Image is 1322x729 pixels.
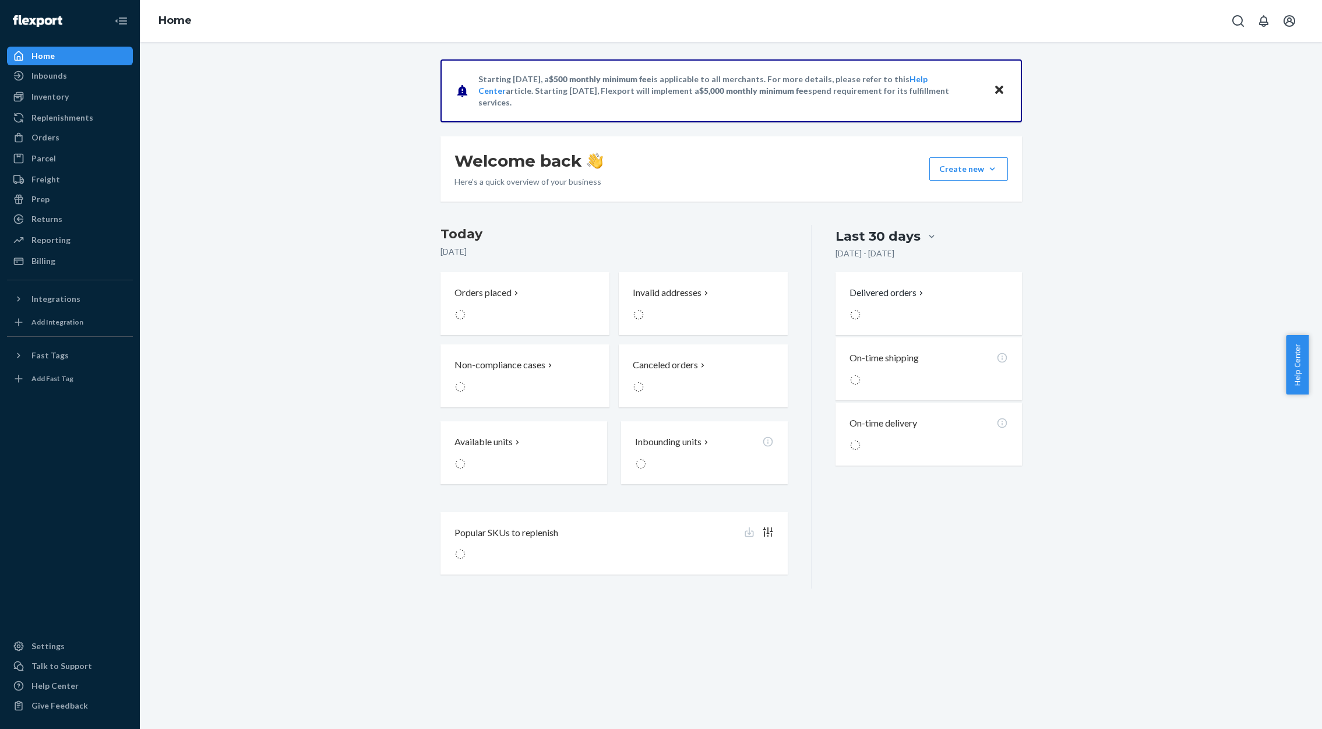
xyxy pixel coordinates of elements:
[1286,335,1309,395] button: Help Center
[7,637,133,656] a: Settings
[31,213,62,225] div: Returns
[31,640,65,652] div: Settings
[31,153,56,164] div: Parcel
[440,272,609,335] button: Orders placed
[635,435,701,449] p: Inbounding units
[835,227,921,245] div: Last 30 days
[633,286,701,300] p: Invalid addresses
[7,252,133,270] a: Billing
[7,346,133,365] button: Fast Tags
[440,225,788,244] h3: Today
[549,74,651,84] span: $500 monthly minimum fee
[31,700,88,712] div: Give Feedback
[7,210,133,228] a: Returns
[849,286,926,300] button: Delivered orders
[992,82,1007,99] button: Close
[7,677,133,695] a: Help Center
[7,47,133,65] a: Home
[619,344,788,407] button: Canceled orders
[7,66,133,85] a: Inbounds
[619,272,788,335] button: Invalid addresses
[110,9,133,33] button: Close Navigation
[31,660,92,672] div: Talk to Support
[7,369,133,388] a: Add Fast Tag
[149,4,201,38] ol: breadcrumbs
[31,374,73,383] div: Add Fast Tag
[31,293,80,305] div: Integrations
[1278,9,1301,33] button: Open account menu
[699,86,808,96] span: $5,000 monthly minimum fee
[454,526,558,540] p: Popular SKUs to replenish
[13,15,62,27] img: Flexport logo
[7,313,133,332] a: Add Integration
[31,91,69,103] div: Inventory
[31,350,69,361] div: Fast Tags
[31,193,50,205] div: Prep
[31,680,79,692] div: Help Center
[7,87,133,106] a: Inventory
[849,417,917,430] p: On-time delivery
[31,234,70,246] div: Reporting
[7,108,133,127] a: Replenishments
[31,50,55,62] div: Home
[31,132,59,143] div: Orders
[7,128,133,147] a: Orders
[633,358,698,372] p: Canceled orders
[31,112,93,124] div: Replenishments
[835,248,894,259] p: [DATE] - [DATE]
[7,149,133,168] a: Parcel
[31,70,67,82] div: Inbounds
[454,176,603,188] p: Here’s a quick overview of your business
[31,317,83,327] div: Add Integration
[929,157,1008,181] button: Create new
[454,286,512,300] p: Orders placed
[7,231,133,249] a: Reporting
[440,246,788,258] p: [DATE]
[1226,9,1250,33] button: Open Search Box
[454,358,545,372] p: Non-compliance cases
[158,14,192,27] a: Home
[587,153,603,169] img: hand-wave emoji
[849,351,919,365] p: On-time shipping
[7,170,133,189] a: Freight
[7,190,133,209] a: Prep
[621,421,788,484] button: Inbounding units
[478,73,982,108] p: Starting [DATE], a is applicable to all merchants. For more details, please refer to this article...
[454,150,603,171] h1: Welcome back
[7,696,133,715] button: Give Feedback
[7,657,133,675] a: Talk to Support
[454,435,513,449] p: Available units
[31,174,60,185] div: Freight
[440,344,609,407] button: Non-compliance cases
[7,290,133,308] button: Integrations
[440,421,607,484] button: Available units
[1252,9,1275,33] button: Open notifications
[31,255,55,267] div: Billing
